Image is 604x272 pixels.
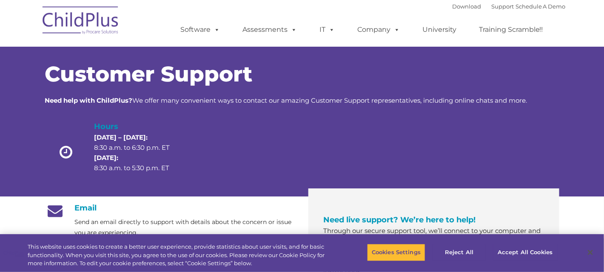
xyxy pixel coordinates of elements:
h4: Hours [94,121,184,132]
a: Download [452,3,481,10]
div: This website uses cookies to create a better user experience, provide statistics about user visit... [28,243,332,268]
a: Software [172,21,228,38]
h4: Email [45,203,296,213]
strong: Need help with ChildPlus? [45,96,132,104]
button: Reject All [433,244,486,261]
a: Assessments [234,21,305,38]
img: ChildPlus by Procare Solutions [38,0,123,43]
a: Schedule A Demo [516,3,566,10]
p: Send an email directly to support with details about the concern or issue you are experiencing. [74,217,296,238]
p: 8:30 a.m. to 6:30 p.m. ET 8:30 a.m. to 5:30 p.m. ET [94,132,184,173]
strong: [DATE]: [94,154,118,162]
a: Company [349,21,408,38]
a: University [414,21,465,38]
font: | [452,3,566,10]
a: Support [491,3,514,10]
button: Close [581,243,600,262]
a: IT [311,21,343,38]
span: We offer many convenient ways to contact our amazing Customer Support representatives, including ... [45,96,527,104]
button: Accept All Cookies [493,244,557,261]
strong: [DATE] – [DATE]: [94,133,148,141]
button: Cookies Settings [367,244,425,261]
a: Training Scramble!! [470,21,552,38]
span: Need live support? We’re here to help! [323,215,476,224]
span: Customer Support [45,61,252,87]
